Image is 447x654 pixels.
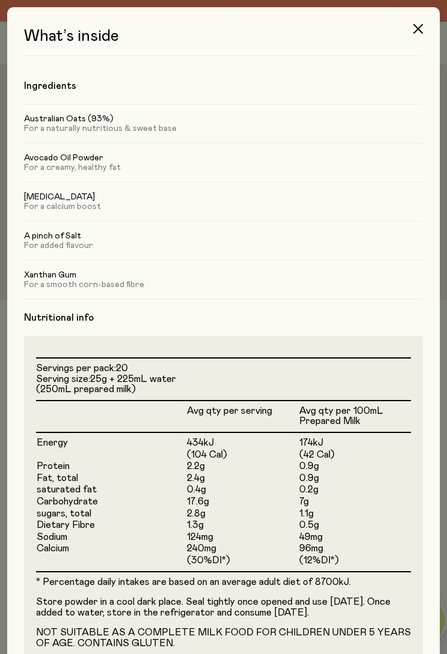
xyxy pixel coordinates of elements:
span: Protein [37,461,70,471]
td: (12%DI*) [299,555,411,571]
p: For a calcium boost [24,202,423,211]
li: Serving size: [36,374,411,395]
p: For a naturally nutritious & sweet base [24,124,423,133]
h5: [MEDICAL_DATA] [24,192,423,202]
h4: Nutritional info [24,312,423,324]
td: 0.9g [299,461,411,473]
td: 2.2g [186,461,299,473]
h5: A pinch of Salt [24,231,423,241]
td: 2.4g [186,473,299,485]
td: 0.5g [299,519,411,531]
td: (104 Cal) [186,449,299,461]
td: 96mg [299,543,411,555]
h3: What’s inside [24,26,423,56]
span: Calcium [37,543,69,553]
span: 25g + 225mL water (250mL prepared milk) [36,374,176,395]
td: 124mg [186,531,299,543]
th: Avg qty per 100mL Prepared Milk [299,401,411,432]
td: 0.4g [186,484,299,496]
td: 240mg [186,543,299,555]
td: 434kJ [186,432,299,449]
td: 1.3g [186,519,299,531]
p: For added flavour [24,241,423,250]
p: Store powder in a cool dark place. Seal tightly once opened and use [DATE]. Once added to water, ... [36,597,411,618]
td: 1.1g [299,508,411,520]
span: Energy [37,438,68,447]
td: 2.8g [186,508,299,520]
h4: Ingredients [24,80,423,92]
td: (42 Cal) [299,449,411,461]
p: For a creamy, healthy fat [24,163,423,172]
td: 17.6g [186,496,299,508]
h5: Avocado Oil Powder [24,153,423,163]
td: 0.2g [299,484,411,496]
span: Carbohydrate [37,497,98,506]
p: For a smooth corn-based fibre [24,280,423,289]
h5: Xanthan Gum [24,270,423,280]
span: Fat, total [37,473,78,483]
span: Sodium [37,532,67,542]
p: NOT SUITABLE AS A COMPLETE MILK FOOD FOR CHILDREN UNDER 5 YEARS OF AGE. CONTAINS GLUTEN. [36,628,411,649]
span: Dietary Fibre [37,520,95,530]
span: 20 [116,363,128,373]
td: 0.9g [299,473,411,485]
h5: Australian Oats (93%) [24,114,423,124]
td: 174kJ [299,432,411,449]
span: sugars, total [37,509,91,518]
th: Avg qty per serving [186,401,299,432]
p: * Percentage daily intakes are based on an average adult diet of 8700kJ. [36,577,411,588]
td: 49mg [299,531,411,543]
span: saturated fat [37,485,97,494]
td: 7g [299,496,411,508]
li: Servings per pack: [36,363,411,374]
td: (30%DI*) [186,555,299,571]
